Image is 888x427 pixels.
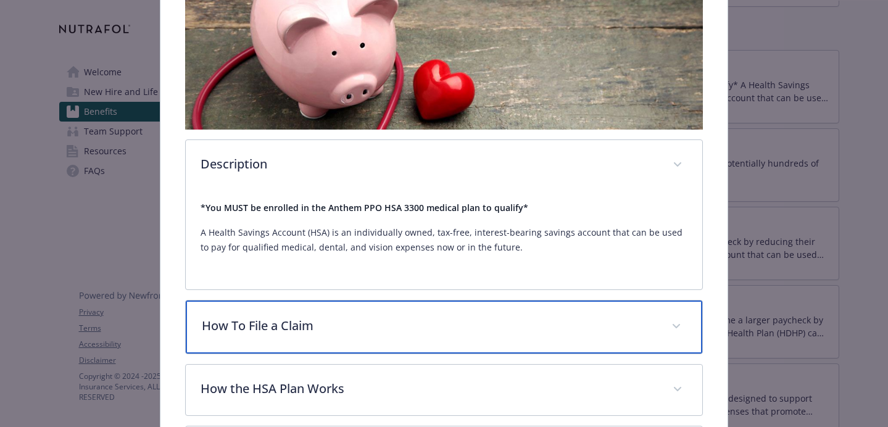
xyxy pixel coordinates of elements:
div: Description [186,191,702,289]
div: How To File a Claim [186,301,702,354]
p: Description [201,155,658,173]
div: How the HSA Plan Works [186,365,702,415]
p: How the HSA Plan Works [201,379,658,398]
strong: *You MUST be enrolled in the Anthem PPO HSA 3300 medical plan to qualify* [201,202,528,213]
div: Description [186,140,702,191]
p: A Health Savings Account (HSA) is an individually owned, tax-free, interest-bearing savings accou... [201,225,687,255]
p: How To File a Claim [202,317,657,335]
